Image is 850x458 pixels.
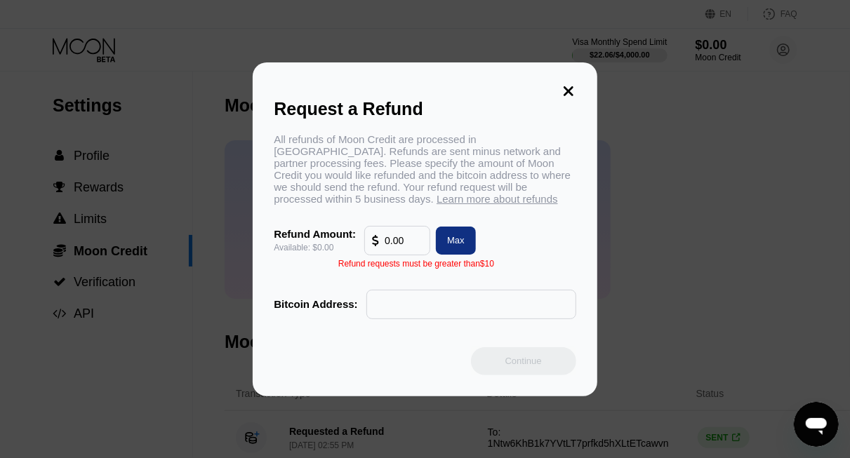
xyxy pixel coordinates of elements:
div: All refunds of Moon Credit are processed in [GEOGRAPHIC_DATA]. Refunds are sent minus network and... [274,133,576,205]
iframe: Button to launch messaging window [794,402,839,447]
div: Request a Refund [274,99,576,119]
div: Refund requests must be greater than $10 [338,259,494,269]
div: Available: $0.00 [274,243,356,252]
div: Bitcoin Address: [274,298,357,310]
div: Max [430,227,476,255]
div: Refund Amount: [274,228,356,240]
div: Max [447,234,465,246]
input: 10.00 [385,227,423,255]
span: Learn more about refunds [437,193,558,205]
